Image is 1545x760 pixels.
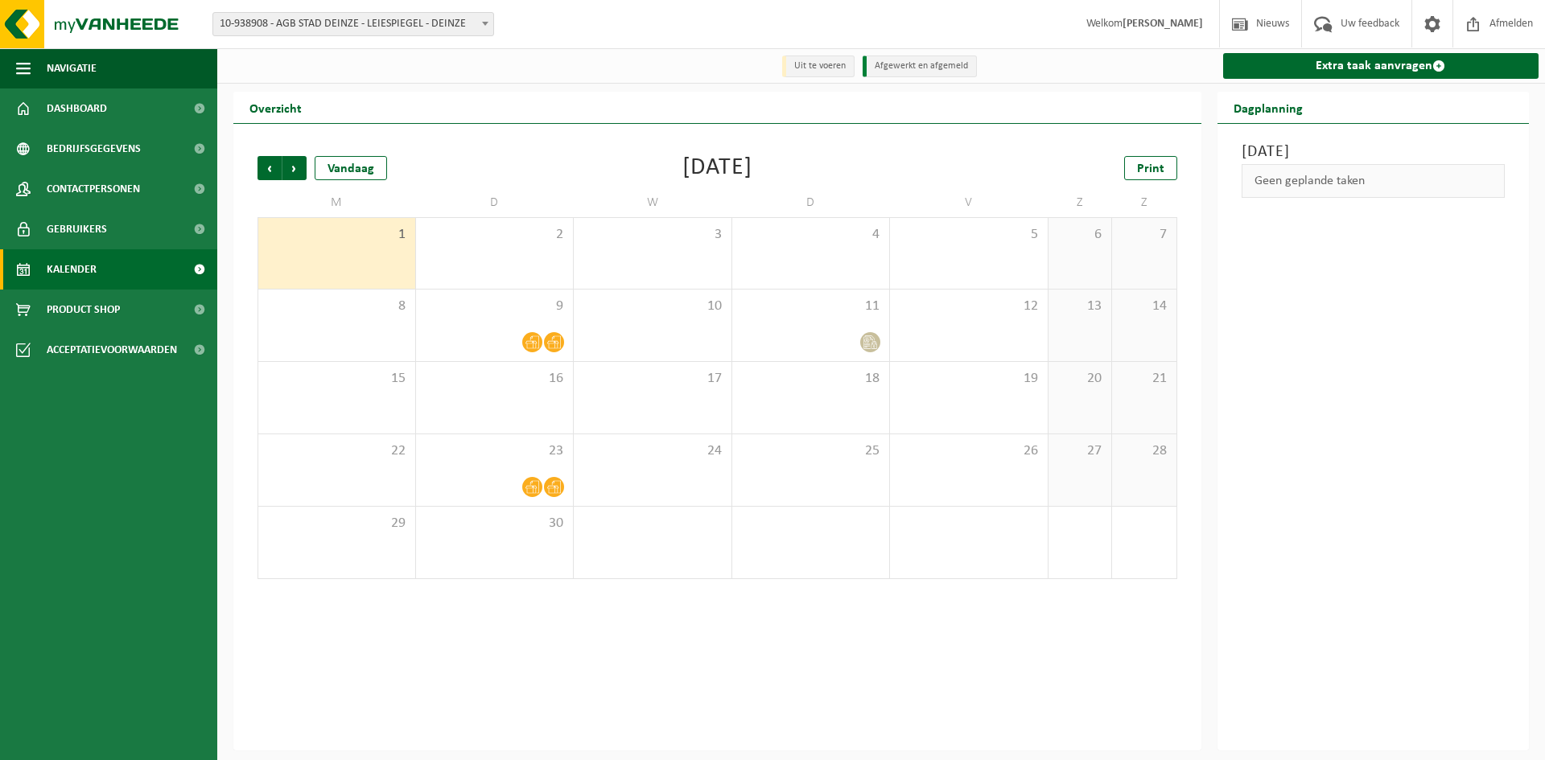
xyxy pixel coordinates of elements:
[1112,188,1176,217] td: Z
[47,249,97,290] span: Kalender
[1137,162,1164,175] span: Print
[574,188,732,217] td: W
[1057,442,1104,460] span: 27
[47,129,141,169] span: Bedrijfsgegevens
[682,156,752,180] div: [DATE]
[740,442,882,460] span: 25
[47,48,97,88] span: Navigatie
[1120,298,1168,315] span: 14
[266,298,407,315] span: 8
[1120,442,1168,460] span: 28
[1057,298,1104,315] span: 13
[582,226,723,244] span: 3
[1120,226,1168,244] span: 7
[1120,370,1168,388] span: 21
[266,442,407,460] span: 22
[212,12,494,36] span: 10-938908 - AGB STAD DEINZE - LEIESPIEGEL - DEINZE
[782,55,855,77] li: Uit te voeren
[1242,140,1506,164] h3: [DATE]
[732,188,891,217] td: D
[424,226,566,244] span: 2
[890,188,1049,217] td: V
[1242,164,1506,198] div: Geen geplande taken
[257,188,416,217] td: M
[424,298,566,315] span: 9
[1057,226,1104,244] span: 6
[213,13,493,35] span: 10-938908 - AGB STAD DEINZE - LEIESPIEGEL - DEINZE
[315,156,387,180] div: Vandaag
[740,370,882,388] span: 18
[582,298,723,315] span: 10
[424,515,566,532] span: 30
[47,88,107,129] span: Dashboard
[266,370,407,388] span: 15
[1123,18,1203,30] strong: [PERSON_NAME]
[1217,92,1319,123] h2: Dagplanning
[582,442,723,460] span: 24
[424,442,566,460] span: 23
[257,156,282,180] span: Vorige
[266,226,407,244] span: 1
[1057,370,1104,388] span: 20
[424,370,566,388] span: 16
[898,226,1040,244] span: 5
[266,515,407,532] span: 29
[1223,53,1539,79] a: Extra taak aanvragen
[1049,188,1113,217] td: Z
[47,209,107,249] span: Gebruikers
[898,298,1040,315] span: 12
[1124,156,1177,180] a: Print
[47,330,177,370] span: Acceptatievoorwaarden
[416,188,575,217] td: D
[863,55,977,77] li: Afgewerkt en afgemeld
[740,226,882,244] span: 4
[582,370,723,388] span: 17
[233,92,318,123] h2: Overzicht
[898,442,1040,460] span: 26
[47,169,140,209] span: Contactpersonen
[898,370,1040,388] span: 19
[282,156,307,180] span: Volgende
[47,290,120,330] span: Product Shop
[740,298,882,315] span: 11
